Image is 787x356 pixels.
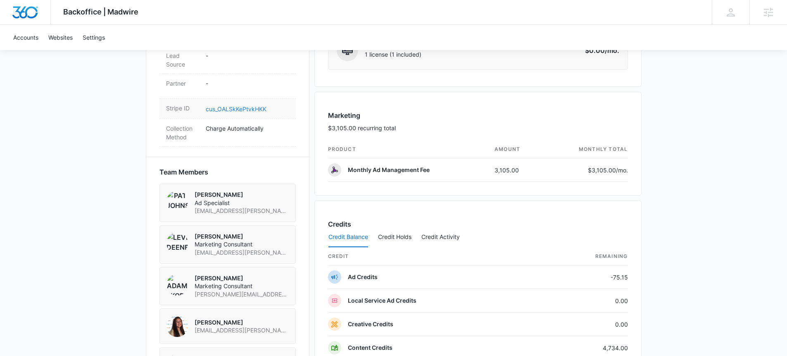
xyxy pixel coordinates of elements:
[159,74,296,99] div: Partner-
[166,124,199,141] dt: Collection Method
[159,46,296,74] div: Lead Source-
[78,25,110,50] a: Settings
[8,25,43,50] a: Accounts
[195,240,289,248] span: Marketing Consultant
[159,99,296,119] div: Stripe IDcus_OALSkKePtvkHKK
[43,25,78,50] a: Websites
[166,51,199,69] dt: Lead Source
[166,104,199,112] dt: Stripe ID
[195,282,289,290] span: Marketing Consultant
[365,50,442,59] span: 1 license (1 included)
[588,166,628,174] p: $3,105.00
[605,46,619,55] span: /mo.
[159,167,208,177] span: Team Members
[328,227,368,247] button: Credit Balance
[488,141,545,158] th: amount
[616,167,628,174] span: /mo.
[378,227,411,247] button: Credit Holds
[195,290,289,299] span: [PERSON_NAME][EMAIL_ADDRESS][PERSON_NAME][DOMAIN_NAME]
[159,119,296,147] div: Collection MethodCharge Automatically
[348,273,378,281] p: Ad Credits
[545,141,628,158] th: monthly total
[63,7,138,16] span: Backoffice | Madwire
[206,124,289,133] p: Charge Automatically
[195,326,289,334] span: [EMAIL_ADDRESS][PERSON_NAME][DOMAIN_NAME]
[540,289,628,313] td: 0.00
[195,207,289,215] span: [EMAIL_ADDRESS][PERSON_NAME][DOMAIN_NAME]
[195,274,289,282] p: [PERSON_NAME]
[328,219,351,229] h3: Credits
[166,79,199,88] dt: Partner
[328,141,488,158] th: product
[195,191,289,199] p: [PERSON_NAME]
[206,105,266,112] a: cus_OALSkKePtvkHKK
[328,124,396,132] p: $3,105.00 recurring total
[488,158,545,182] td: 3,105.00
[195,232,289,241] p: [PERSON_NAME]
[328,248,540,265] th: credit
[421,227,460,247] button: Credit Activity
[580,45,619,55] p: $0.00
[348,320,393,328] p: Creative Credits
[348,166,430,174] p: Monthly Ad Management Fee
[166,315,188,337] img: Audriana Talamantes
[195,248,289,257] span: [EMAIL_ADDRESS][PERSON_NAME][DOMAIN_NAME]
[348,344,392,352] p: Content Credits
[540,265,628,289] td: -75.15
[328,110,396,120] h3: Marketing
[166,191,188,212] img: Pat Johnson
[540,248,628,265] th: Remaining
[166,232,188,254] img: Levi Deeney
[195,199,289,207] span: Ad Specialist
[195,318,289,327] p: [PERSON_NAME]
[206,79,289,88] p: -
[348,296,416,305] p: Local Service Ad Credits
[540,313,628,336] td: 0.00
[166,274,188,296] img: Adam Skoranski
[206,51,289,60] p: -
